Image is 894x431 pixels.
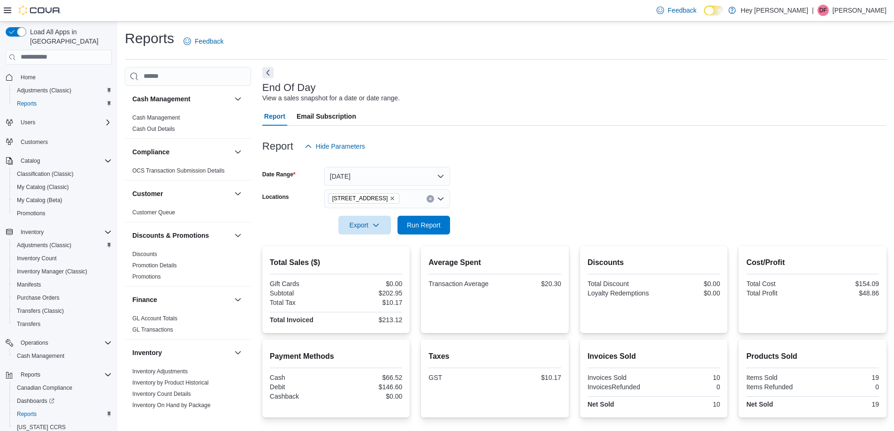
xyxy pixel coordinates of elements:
strong: Net Sold [588,401,614,408]
a: GL Account Totals [132,315,177,322]
a: Feedback [180,32,227,51]
a: Home [17,72,39,83]
span: Inventory On Hand by Package [132,401,211,409]
span: Reports [17,100,37,107]
span: Canadian Compliance [13,382,112,393]
span: My Catalog (Classic) [17,183,69,191]
a: Adjustments (Classic) [13,240,75,251]
div: $0.00 [656,289,720,297]
div: Gift Cards [270,280,334,287]
button: Run Report [397,216,450,234]
button: Cash Management [232,93,244,105]
h3: Cash Management [132,94,191,104]
div: Cash [270,374,334,381]
a: Transfers (Classic) [13,305,68,317]
span: Load All Apps in [GEOGRAPHIC_DATA] [26,27,112,46]
button: Hide Parameters [301,137,369,156]
a: Inventory by Product Historical [132,379,209,386]
h3: End Of Day [262,82,316,93]
a: Cash Out Details [132,126,175,132]
a: Canadian Compliance [13,382,76,393]
div: Discounts & Promotions [125,249,251,286]
span: GL Transactions [132,326,173,333]
div: View a sales snapshot for a date or date range. [262,93,400,103]
a: Reports [13,408,40,420]
span: Inventory Count Details [132,390,191,398]
div: $202.95 [338,289,402,297]
p: Hey [PERSON_NAME] [741,5,808,16]
h2: Average Spent [428,257,561,268]
span: Promotions [13,208,112,219]
button: Canadian Compliance [9,381,115,394]
div: Dawna Fuller [818,5,829,16]
button: Inventory [232,347,244,358]
div: $10.17 [338,299,402,306]
button: Reports [17,369,44,380]
span: Manifests [17,281,41,288]
div: 0 [656,383,720,391]
a: Transfers [13,318,44,330]
div: Customer [125,207,251,222]
span: [STREET_ADDRESS] [332,194,388,203]
span: Dark Mode [704,15,704,16]
span: Catalog [17,155,112,166]
span: 10311 103 Avenue NW [328,193,400,204]
button: Catalog [2,154,115,167]
span: Cash Management [17,352,64,360]
div: 10 [656,401,720,408]
label: Locations [262,193,289,201]
div: InvoicesRefunded [588,383,652,391]
span: Reports [17,410,37,418]
a: Customers [17,136,52,148]
button: Customers [2,135,115,148]
h3: Report [262,141,293,152]
button: Home [2,70,115,84]
span: Operations [17,337,112,348]
img: Cova [19,6,61,15]
button: Catalog [17,155,44,166]
h2: Total Sales ($) [270,257,403,268]
span: Promotions [17,210,46,217]
a: Customer Queue [132,209,175,216]
div: Total Discount [588,280,652,287]
span: Inventory Count [17,255,57,262]
div: Finance [125,313,251,339]
button: Inventory Count [9,252,115,265]
a: Promotion Details [132,262,177,269]
p: | [812,5,814,16]
button: My Catalog (Classic) [9,181,115,194]
div: Total Profit [746,289,810,297]
button: Customer [232,188,244,199]
button: Promotions [9,207,115,220]
div: GST [428,374,493,381]
span: Classification (Classic) [17,170,74,178]
button: Open list of options [437,195,444,203]
span: Transfers [17,320,40,328]
div: $48.86 [815,289,879,297]
button: Clear input [427,195,434,203]
span: Inventory [21,228,44,236]
div: Items Refunded [746,383,810,391]
span: Dashboards [13,395,112,407]
a: Cash Management [132,114,180,121]
button: Classification (Classic) [9,167,115,181]
div: 0 [815,383,879,391]
span: Manifests [13,279,112,290]
button: Reports [9,97,115,110]
h2: Payment Methods [270,351,403,362]
h2: Taxes [428,351,561,362]
button: Discounts & Promotions [132,231,230,240]
div: 10 [656,374,720,381]
button: Customer [132,189,230,198]
p: [PERSON_NAME] [833,5,886,16]
div: Invoices Sold [588,374,652,381]
span: Cash Management [13,350,112,362]
span: Promotions [132,273,161,280]
div: 19 [815,401,879,408]
span: DF [819,5,827,16]
div: Total Cost [746,280,810,287]
a: My Catalog (Beta) [13,195,66,206]
div: Items Sold [746,374,810,381]
button: Finance [232,294,244,305]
